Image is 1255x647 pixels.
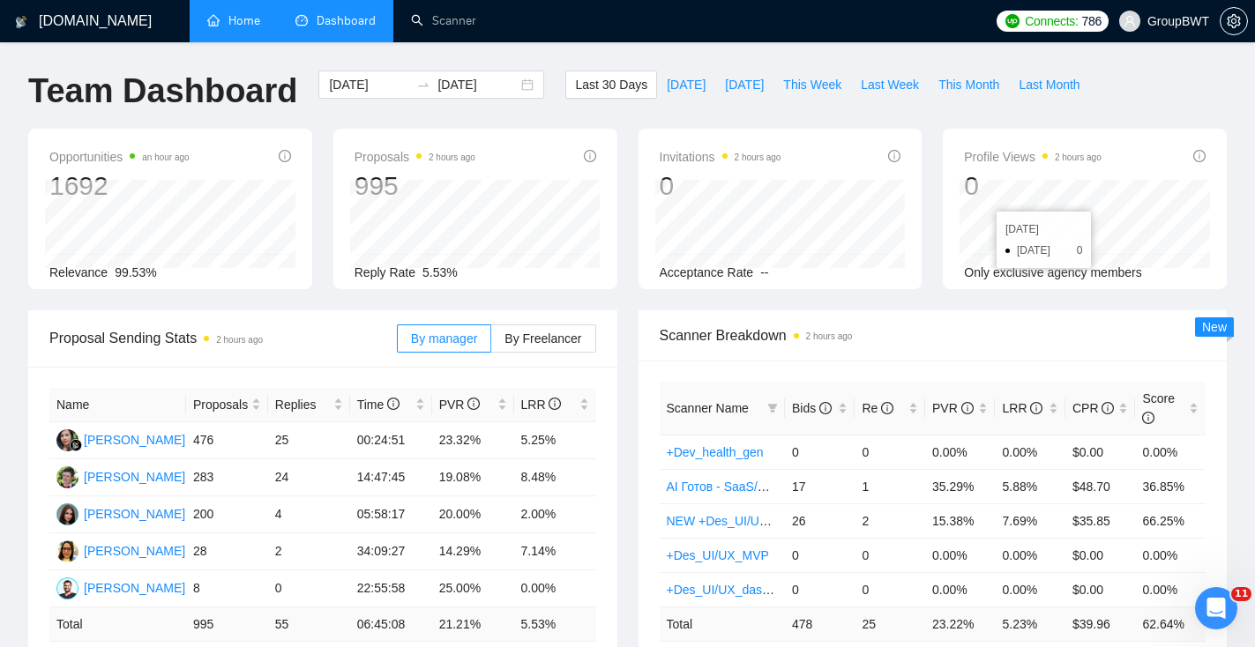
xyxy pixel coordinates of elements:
input: End date [437,75,518,94]
div: 0 [964,169,1102,203]
td: $48.70 [1065,469,1136,503]
td: $0.00 [1065,538,1136,572]
td: 28 [186,533,268,570]
td: 476 [186,422,268,459]
img: gigradar-bm.png [70,439,82,451]
td: 0 [785,538,855,572]
td: 8 [186,570,268,607]
button: Last Month [1009,71,1089,99]
td: 0.00% [1135,572,1206,606]
span: info-circle [1193,150,1206,162]
td: 0.00% [1135,435,1206,469]
td: 0 [268,570,350,607]
td: $0.00 [1065,435,1136,469]
td: 8.48% [514,459,596,496]
td: 17 [785,469,855,503]
img: OB [56,577,78,599]
a: searchScanner [411,13,476,28]
td: 15.38% [925,503,996,538]
span: 99.53% [115,265,156,279]
button: Last 30 Days [565,71,657,99]
span: 11 [1231,587,1251,601]
li: [DATE] [1005,242,1082,259]
td: 995 [186,607,268,642]
time: 2 hours ago [806,331,853,341]
button: Last Week [851,71,929,99]
div: 1692 [49,169,190,203]
td: 5.23 % [995,606,1065,641]
time: 2 hours ago [735,152,781,162]
span: info-circle [881,402,893,414]
div: [PERSON_NAME] [84,467,185,487]
input: Start date [329,75,409,94]
time: 2 hours ago [1055,152,1102,162]
span: setting [1221,14,1247,28]
td: 66.25% [1135,503,1206,538]
button: setting [1220,7,1248,35]
span: Time [357,398,400,412]
span: filter [764,395,781,421]
span: By Freelancer [504,331,581,346]
span: Profile Views [964,146,1102,167]
a: AI Готов - SaaS/Platform [667,480,803,494]
span: 786 [1082,11,1102,31]
a: SN[PERSON_NAME] [56,432,185,446]
span: info-circle [888,150,900,162]
td: 0.00% [925,538,996,572]
iframe: Intercom live chat [1195,587,1237,629]
td: 7.14% [514,533,596,570]
a: setting [1220,14,1248,28]
td: 0 [785,435,855,469]
span: Acceptance Rate [660,265,754,279]
a: homeHome [207,13,260,28]
div: [DATE] [1005,220,1082,238]
td: 0.00% [1135,538,1206,572]
span: info-circle [1142,412,1154,424]
td: $35.85 [1065,503,1136,538]
img: SN [56,429,78,451]
span: Reply Rate [355,265,415,279]
a: AS[PERSON_NAME] [56,469,185,483]
span: Score [1142,391,1175,425]
th: Proposals [186,388,268,422]
span: Only exclusive agency members [964,265,1142,279]
span: Proposals [355,146,475,167]
time: 2 hours ago [429,152,475,162]
img: logo [15,8,27,36]
span: to [416,78,430,92]
th: Replies [268,388,350,422]
span: 5.53% [422,265,458,279]
span: dashboard [295,14,308,26]
td: 22:55:58 [350,570,432,607]
span: Scanner Name [667,401,749,415]
span: LRR [1002,401,1042,415]
span: Last Month [1019,75,1079,94]
td: 0.00% [995,435,1065,469]
button: This Week [773,71,851,99]
span: info-circle [549,398,561,410]
img: upwork-logo.png [1005,14,1020,28]
td: 26 [785,503,855,538]
span: New [1202,320,1227,334]
td: 14.29% [432,533,514,570]
td: $ 39.96 [1065,606,1136,641]
span: Proposal Sending Stats [49,327,397,349]
td: Total [49,607,186,642]
span: info-circle [387,398,400,410]
th: Name [49,388,186,422]
span: PVR [439,398,481,412]
span: Replies [275,395,330,414]
td: 0 [855,435,925,469]
td: 23.22 % [925,606,996,641]
td: 20.00% [432,496,514,533]
td: 21.21 % [432,607,514,642]
td: 0.00% [514,570,596,607]
td: 5.53 % [514,607,596,642]
span: CPR [1072,401,1114,415]
td: 2 [268,533,350,570]
td: 25 [855,606,925,641]
span: This Week [783,75,841,94]
span: [DATE] [725,75,764,94]
img: SK [56,503,78,525]
span: Dashboard [317,13,376,28]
